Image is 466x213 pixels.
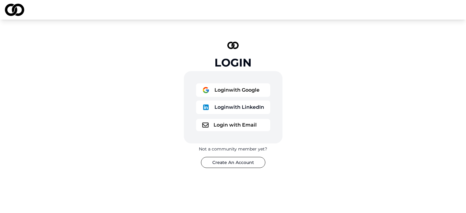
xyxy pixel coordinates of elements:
[214,56,252,69] div: Login
[196,119,270,131] button: logoLogin with Email
[196,101,270,114] button: logoLoginwith LinkedIn
[227,42,239,49] img: logo
[202,86,210,94] img: logo
[5,4,24,16] img: logo
[199,146,267,152] div: Not a community member yet?
[201,157,265,168] button: Create An Account
[202,123,209,127] img: logo
[202,104,210,111] img: logo
[196,83,270,97] button: logoLoginwith Google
